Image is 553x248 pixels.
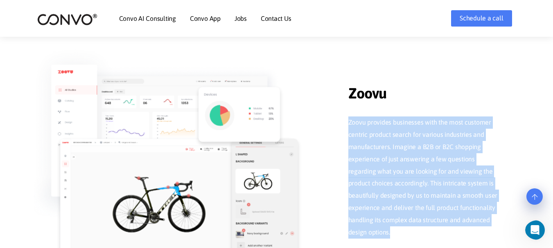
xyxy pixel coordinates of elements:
iframe: Intercom live chat [525,220,551,240]
img: logo_2.png [37,13,97,26]
a: Schedule a call [451,10,512,27]
a: Convo App [190,15,221,22]
a: Convo AI Consulting [119,15,176,22]
p: Zoovu provides businesses with the most customer centric product search for various industries an... [348,116,504,239]
a: Contact Us [261,15,291,22]
span: Zoovu [348,72,504,104]
a: Jobs [235,15,247,22]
